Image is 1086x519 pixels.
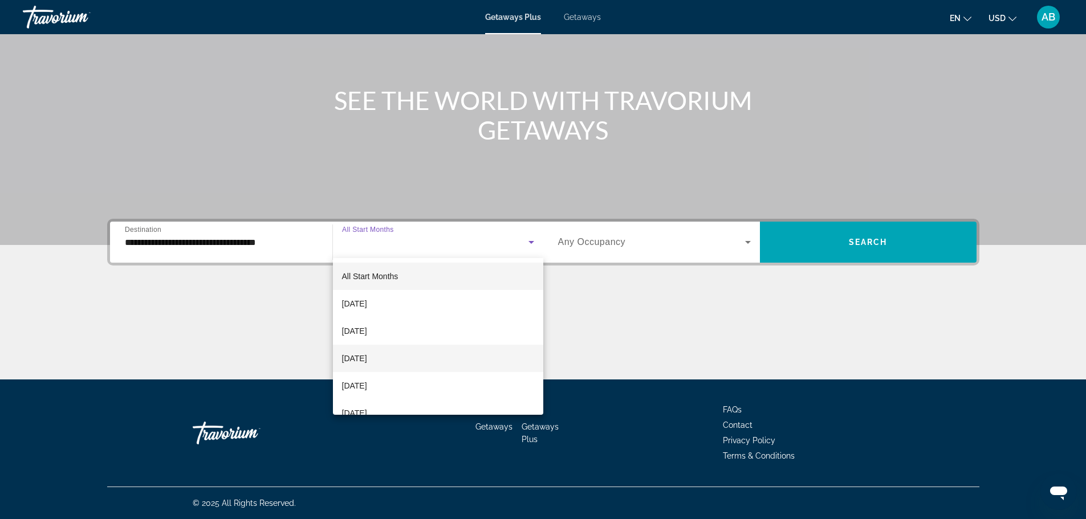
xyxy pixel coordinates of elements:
span: [DATE] [342,297,367,310]
span: [DATE] [342,379,367,393]
span: [DATE] [342,324,367,338]
iframe: Button to launch messaging window [1040,473,1077,510]
span: [DATE] [342,406,367,420]
span: [DATE] [342,352,367,365]
span: All Start Months [342,272,398,281]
